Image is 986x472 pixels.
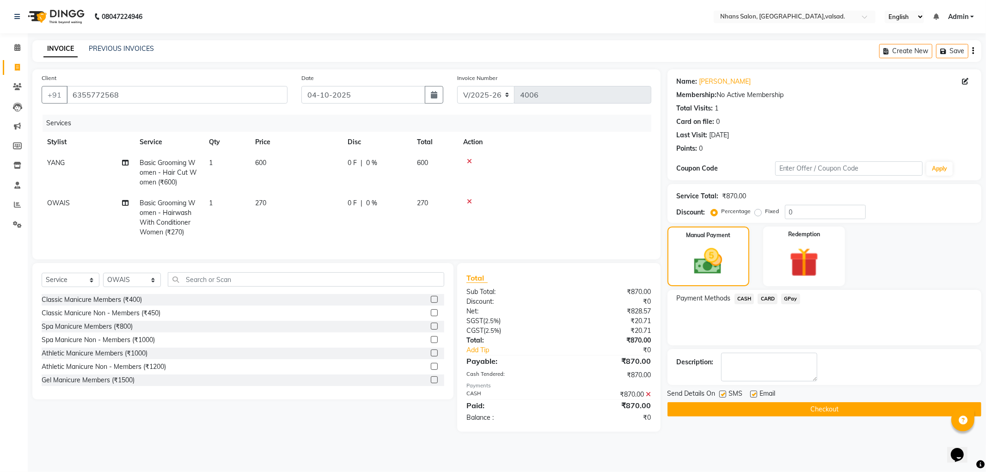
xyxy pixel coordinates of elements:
[102,4,142,30] b: 08047224946
[466,326,484,335] span: CGST
[134,132,203,153] th: Service
[24,4,87,30] img: logo
[140,199,196,236] span: Basic Grooming Women - Hairwash With Conditioner Women (₹270)
[668,389,716,400] span: Send Details On
[715,104,719,113] div: 1
[788,230,820,239] label: Redemption
[459,297,559,306] div: Discount:
[417,159,428,167] span: 600
[710,130,729,140] div: [DATE]
[203,132,250,153] th: Qty
[485,327,499,334] span: 2.5%
[735,294,754,304] span: CASH
[677,130,708,140] div: Last Visit:
[250,132,342,153] th: Price
[459,413,559,423] div: Balance :
[722,207,751,215] label: Percentage
[411,132,458,153] th: Total
[559,306,658,316] div: ₹828.57
[42,322,133,331] div: Spa Manicure Members (₹800)
[677,294,731,303] span: Payment Methods
[342,132,411,153] th: Disc
[686,231,730,239] label: Manual Payment
[42,74,56,82] label: Client
[417,199,428,207] span: 270
[559,370,658,380] div: ₹870.00
[209,159,213,167] span: 1
[459,316,559,326] div: ( )
[758,294,778,304] span: CARD
[366,158,377,168] span: 0 %
[559,287,658,297] div: ₹870.00
[926,162,953,176] button: Apply
[459,400,559,411] div: Paid:
[47,159,65,167] span: YANG
[947,435,977,463] iframe: chat widget
[576,345,658,355] div: ₹0
[879,44,932,58] button: Create New
[668,402,981,417] button: Checkout
[457,74,497,82] label: Invoice Number
[677,117,715,127] div: Card on file:
[348,198,357,208] span: 0 F
[729,389,743,400] span: SMS
[723,191,747,201] div: ₹870.00
[775,161,923,176] input: Enter Offer / Coupon Code
[466,273,488,283] span: Total
[677,144,698,153] div: Points:
[459,390,559,399] div: CASH
[42,335,155,345] div: Spa Manicure Non - Members (₹1000)
[459,345,576,355] a: Add Tip
[781,294,800,304] span: GPay
[459,356,559,367] div: Payable:
[89,44,154,53] a: PREVIOUS INVOICES
[255,159,266,167] span: 600
[677,208,705,217] div: Discount:
[459,336,559,345] div: Total:
[559,336,658,345] div: ₹870.00
[361,158,362,168] span: |
[366,198,377,208] span: 0 %
[717,117,720,127] div: 0
[42,295,142,305] div: Classic Manicure Members (₹400)
[677,191,719,201] div: Service Total:
[42,86,67,104] button: +91
[677,357,714,367] div: Description:
[361,198,362,208] span: |
[677,90,972,100] div: No Active Membership
[780,244,828,281] img: _gift.svg
[209,199,213,207] span: 1
[677,164,775,173] div: Coupon Code
[43,115,658,132] div: Services
[559,400,658,411] div: ₹870.00
[140,159,197,186] span: Basic Grooming Women - Hair Cut Women (₹600)
[677,90,717,100] div: Membership:
[168,272,444,287] input: Search or Scan
[466,317,483,325] span: SGST
[42,349,147,358] div: Athletic Manicure Members (₹1000)
[348,158,357,168] span: 0 F
[459,287,559,297] div: Sub Total:
[42,132,134,153] th: Stylist
[459,306,559,316] div: Net:
[559,356,658,367] div: ₹870.00
[760,389,776,400] span: Email
[559,297,658,306] div: ₹0
[559,390,658,399] div: ₹870.00
[485,317,499,325] span: 2.5%
[948,12,968,22] span: Admin
[677,104,713,113] div: Total Visits:
[42,308,160,318] div: Classic Manicure Non - Members (₹450)
[466,382,651,390] div: Payments
[766,207,779,215] label: Fixed
[301,74,314,82] label: Date
[42,362,166,372] div: Athletic Manicure Non - Members (₹1200)
[699,77,751,86] a: [PERSON_NAME]
[685,245,731,278] img: _cash.svg
[559,326,658,336] div: ₹20.71
[459,370,559,380] div: Cash Tendered:
[459,326,559,336] div: ( )
[936,44,968,58] button: Save
[699,144,703,153] div: 0
[43,41,78,57] a: INVOICE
